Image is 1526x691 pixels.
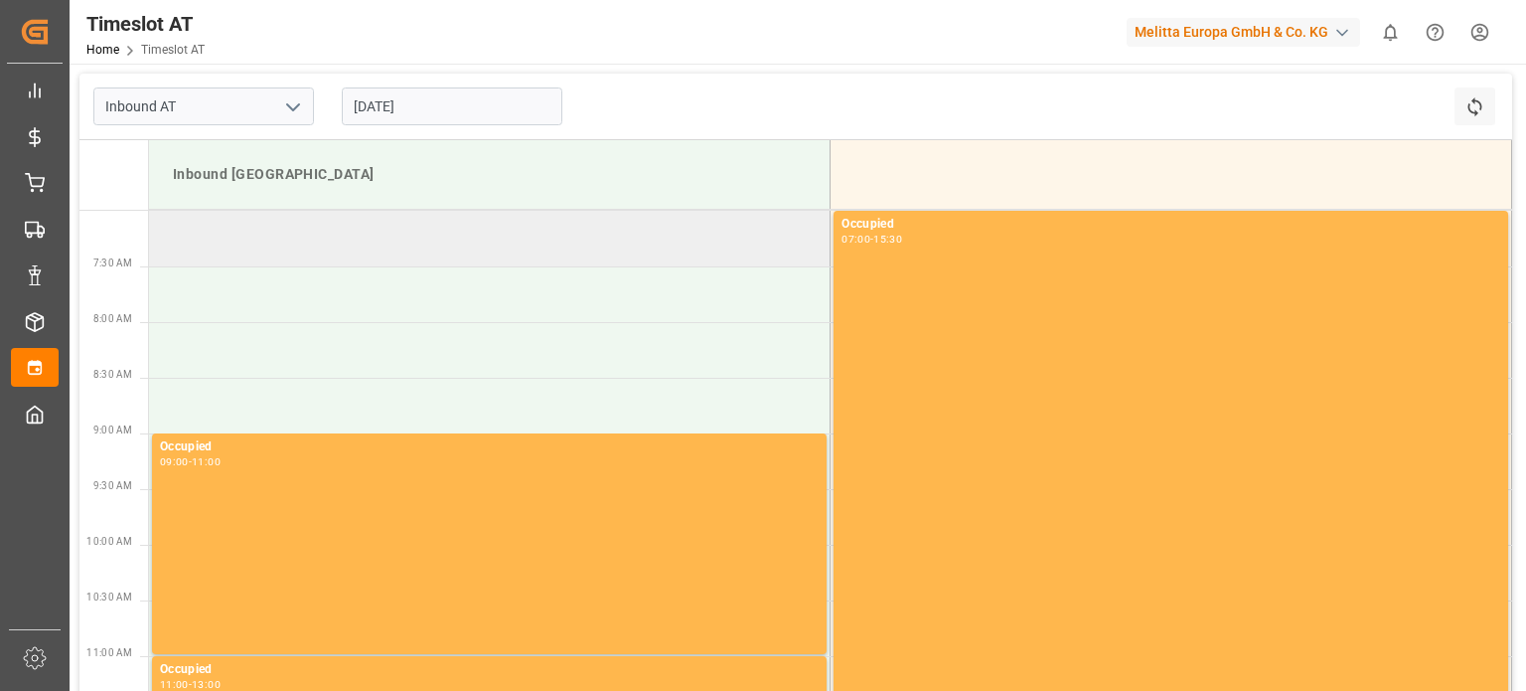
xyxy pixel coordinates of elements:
[86,592,132,603] span: 10:30 AM
[1368,10,1413,55] button: show 0 new notifications
[165,156,814,193] div: Inbound [GEOGRAPHIC_DATA]
[93,480,132,491] span: 9:30 AM
[189,457,192,466] div: -
[93,313,132,324] span: 8:00 AM
[160,680,189,689] div: 11:00
[1127,13,1368,51] button: Melitta Europa GmbH & Co. KG
[160,437,819,457] div: Occupied
[93,369,132,380] span: 8:30 AM
[277,91,307,122] button: open menu
[86,647,132,658] span: 11:00 AM
[93,87,314,125] input: Type to search/select
[342,87,562,125] input: DD-MM-YYYY
[86,9,205,39] div: Timeslot AT
[192,457,221,466] div: 11:00
[93,258,132,268] span: 7:30 AM
[1127,18,1360,47] div: Melitta Europa GmbH & Co. KG
[870,235,873,244] div: -
[86,43,119,57] a: Home
[86,536,132,547] span: 10:00 AM
[189,680,192,689] div: -
[93,425,132,435] span: 9:00 AM
[160,457,189,466] div: 09:00
[192,680,221,689] div: 13:00
[841,215,1500,235] div: Occupied
[160,660,819,680] div: Occupied
[1413,10,1457,55] button: Help Center
[841,235,870,244] div: 07:00
[873,235,902,244] div: 15:30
